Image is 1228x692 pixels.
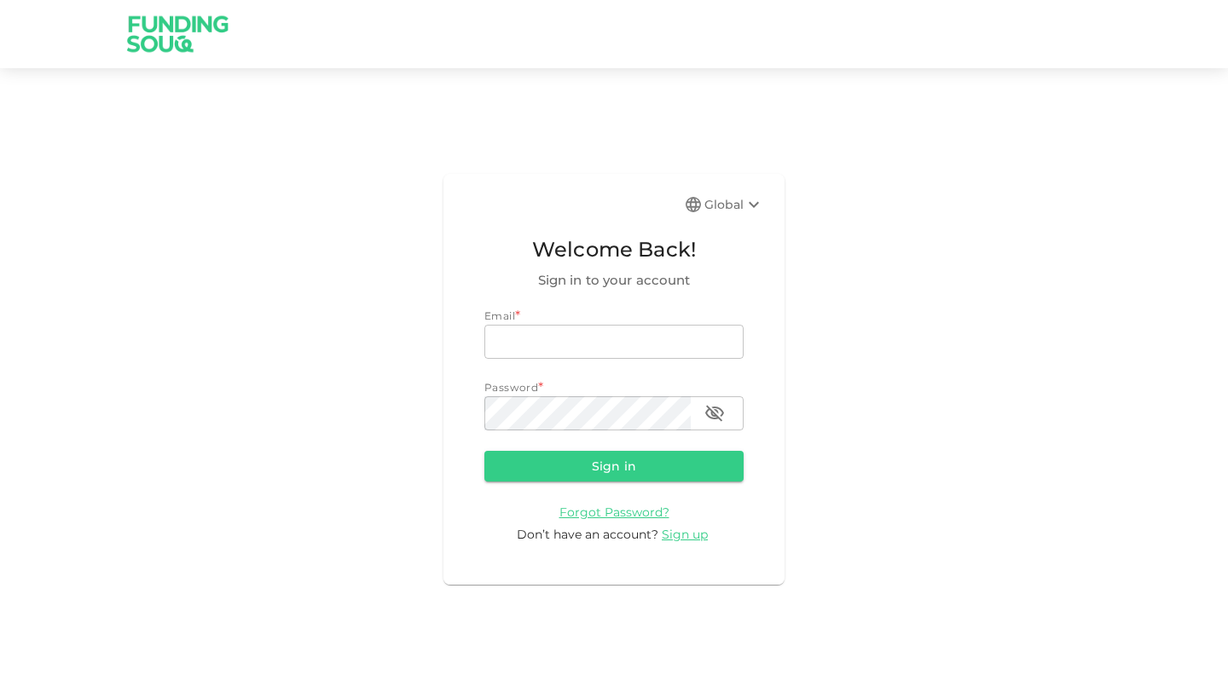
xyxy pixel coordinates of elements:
span: Password [484,381,538,394]
span: Forgot Password? [559,505,669,520]
span: Sign in to your account [484,270,744,291]
span: Don’t have an account? [517,527,658,542]
a: Forgot Password? [559,504,669,520]
input: password [484,396,691,430]
input: email [484,325,744,359]
div: Global [704,194,764,215]
span: Email [484,309,515,322]
span: Sign up [662,527,708,542]
span: Welcome Back! [484,234,744,266]
button: Sign in [484,451,744,482]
